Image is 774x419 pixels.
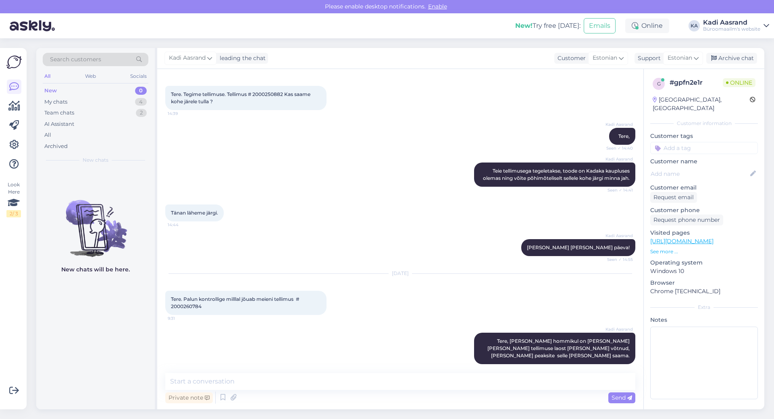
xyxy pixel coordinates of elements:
div: Web [83,71,98,81]
span: Kadi Aasrand [603,121,633,127]
img: Askly Logo [6,54,22,70]
div: Team chats [44,109,74,117]
span: [PERSON_NAME] [PERSON_NAME] päeva! [527,244,630,250]
p: Customer name [650,157,758,166]
span: Tere, [PERSON_NAME] hommikul on [PERSON_NAME] [PERSON_NAME] tellimuse laost [PERSON_NAME] võtnud,... [487,338,631,359]
span: Tänan läheme järgi. [171,210,218,216]
p: Customer email [650,183,758,192]
div: Online [625,19,669,33]
p: Notes [650,316,758,324]
span: Teie tellimusega tegeletakse, toode on Kadaka kaupluses olemas ning võite põhimõteliselt sellele ... [483,168,631,181]
span: Estonian [593,54,617,63]
span: Seen ✓ 14:40 [603,145,633,151]
img: No chats [36,186,155,258]
span: 9:31 [168,315,198,321]
span: Search customers [50,55,101,64]
div: New [44,87,57,95]
div: Request email [650,192,697,203]
div: All [43,71,52,81]
div: Look Here [6,181,21,217]
span: New chats [83,156,108,164]
b: New! [515,22,533,29]
span: Enable [426,3,449,10]
div: 4 [135,98,147,106]
span: Seen ✓ 14:41 [603,187,633,193]
p: Customer phone [650,206,758,215]
div: Try free [DATE]: [515,21,580,31]
div: KA [689,20,700,31]
span: Tere. Palun kontrollige milllal jõuab meieni tellimus # 2000260784 [171,296,300,309]
span: Kadi Aasrand [169,54,206,63]
p: Chrome [TECHNICAL_ID] [650,287,758,296]
p: Customer tags [650,132,758,140]
div: Archived [44,142,68,150]
span: 9:35 [603,365,633,371]
a: [URL][DOMAIN_NAME] [650,238,714,245]
div: # gpfn2e1r [670,78,723,88]
div: Support [635,54,661,63]
input: Add name [651,169,749,178]
a: Kadi AasrandBüroomaailm's website [703,19,769,32]
input: Add a tag [650,142,758,154]
div: AI Assistant [44,120,74,128]
div: leading the chat [216,54,266,63]
span: Online [723,78,755,87]
div: Request phone number [650,215,723,225]
p: Operating system [650,258,758,267]
p: Browser [650,279,758,287]
button: Emails [584,18,616,33]
div: [DATE] [165,270,635,277]
span: Kadi Aasrand [603,233,633,239]
div: 2 [136,109,147,117]
div: All [44,131,51,139]
p: Windows 10 [650,267,758,275]
span: g [657,81,661,87]
div: 0 [135,87,147,95]
span: Tere. Tegime tellimuse. Tellimus # 2000250882 Kas saame kohe järele tulla ? [171,91,312,104]
div: Archive chat [706,53,757,64]
div: Customer information [650,120,758,127]
p: See more ... [650,248,758,255]
div: Extra [650,304,758,311]
div: Büroomaailm's website [703,26,760,32]
span: Kadi Aasrand [603,156,633,162]
span: 14:39 [168,110,198,117]
p: Visited pages [650,229,758,237]
div: Socials [129,71,148,81]
div: Kadi Aasrand [703,19,760,26]
div: My chats [44,98,67,106]
div: Customer [554,54,586,63]
span: Estonian [668,54,692,63]
span: Tere, [618,133,630,139]
span: Kadi Aasrand [603,326,633,332]
div: [GEOGRAPHIC_DATA], [GEOGRAPHIC_DATA] [653,96,750,113]
span: Seen ✓ 14:55 [603,256,633,263]
p: New chats will be here. [61,265,130,274]
span: 14:44 [168,222,198,228]
div: Private note [165,392,213,403]
div: 2 / 3 [6,210,21,217]
span: Send [612,394,632,401]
